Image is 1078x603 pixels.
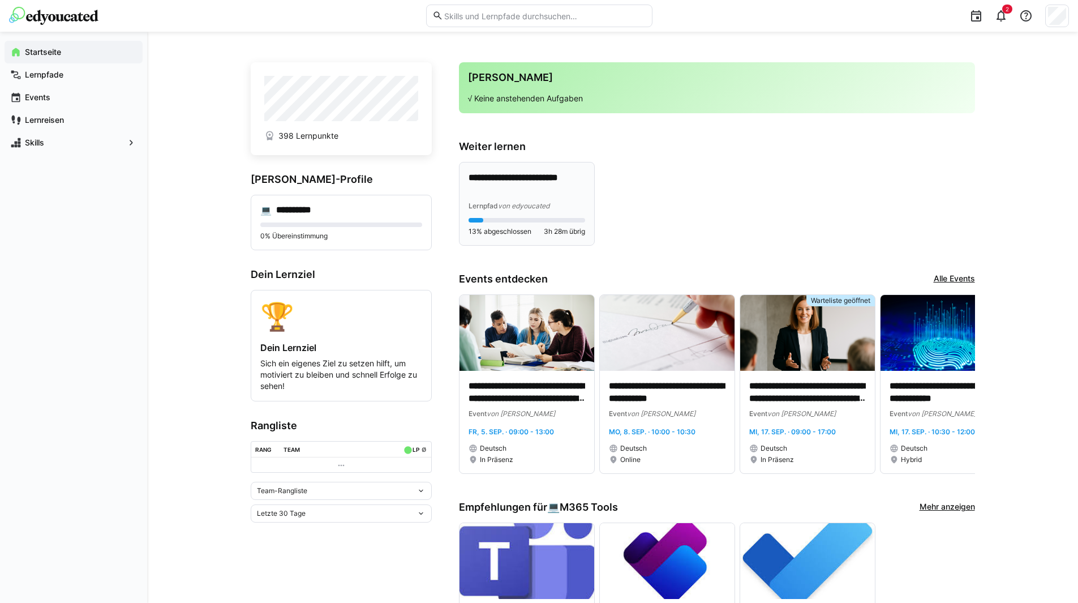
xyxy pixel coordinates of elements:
[260,232,422,241] p: 0% Übereinstimmung
[881,295,1015,371] img: image
[257,509,306,518] span: Letzte 30 Tage
[260,300,422,333] div: 🏆
[498,202,549,210] span: von edyoucated
[251,268,432,281] h3: Dein Lernziel
[459,523,594,599] img: image
[459,501,618,514] h3: Empfehlungen für
[422,444,427,454] a: ø
[251,420,432,432] h3: Rangliste
[901,455,922,464] span: Hybrid
[469,227,531,236] span: 13% abgeschlossen
[251,173,432,186] h3: [PERSON_NAME]-Profile
[278,130,338,142] span: 398 Lernpunkte
[749,409,767,418] span: Event
[413,446,419,453] div: LP
[544,227,585,236] span: 3h 28m übrig
[468,93,966,104] p: √ Keine anstehenden Aufgaben
[468,71,966,84] h3: [PERSON_NAME]
[459,295,594,371] img: image
[767,409,836,418] span: von [PERSON_NAME]
[600,523,735,599] img: image
[740,295,875,371] img: image
[255,446,272,453] div: Rang
[627,409,695,418] span: von [PERSON_NAME]
[761,444,787,453] span: Deutsch
[469,427,554,436] span: Fr, 5. Sep. · 09:00 - 13:00
[487,409,555,418] span: von [PERSON_NAME]
[934,273,975,285] a: Alle Events
[260,204,272,216] div: 💻️
[908,409,976,418] span: von [PERSON_NAME]
[901,444,927,453] span: Deutsch
[480,444,506,453] span: Deutsch
[811,296,870,305] span: Warteliste geöffnet
[620,444,647,453] span: Deutsch
[469,202,498,210] span: Lernpfad
[609,427,695,436] span: Mo, 8. Sep. · 10:00 - 10:30
[761,455,794,464] span: In Präsenz
[469,409,487,418] span: Event
[257,486,307,495] span: Team-Rangliste
[600,295,735,371] img: image
[443,11,646,21] input: Skills und Lernpfade durchsuchen…
[890,409,908,418] span: Event
[260,358,422,392] p: Sich ein eigenes Ziel zu setzen hilft, um motiviert zu bleiben und schnell Erfolge zu sehen!
[459,273,548,285] h3: Events entdecken
[749,427,836,436] span: Mi, 17. Sep. · 09:00 - 17:00
[890,427,975,436] span: Mi, 17. Sep. · 10:30 - 12:00
[620,455,641,464] span: Online
[284,446,300,453] div: Team
[260,342,422,353] h4: Dein Lernziel
[459,140,975,153] h3: Weiter lernen
[609,409,627,418] span: Event
[740,523,875,599] img: image
[480,455,513,464] span: In Präsenz
[547,501,618,514] div: 💻️
[1006,6,1009,12] span: 2
[920,501,975,514] a: Mehr anzeigen
[560,501,618,514] span: M365 Tools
